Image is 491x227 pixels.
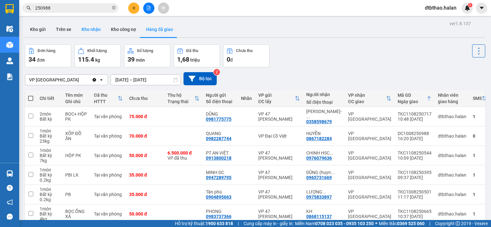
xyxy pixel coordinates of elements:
[74,44,121,67] button: Khối lượng115.4kg
[40,178,59,183] div: 0.2 kg
[7,199,13,205] span: notification
[146,6,151,10] span: file-add
[315,221,374,226] strong: 0708 023 035 - 0935 103 250
[438,114,466,119] div: dtbthao.halan
[258,150,300,161] div: VP 47 [PERSON_NAME]
[136,57,145,63] span: món
[206,189,235,194] div: Tân phú
[40,187,59,192] div: 1 món
[65,93,88,98] div: Tên món
[40,192,59,197] div: Bất kỳ
[40,111,59,117] div: 2 món
[214,69,220,75] sup: 2
[129,96,161,101] div: Chưa thu
[258,209,300,219] div: VP 47 [PERSON_NAME]
[306,209,342,214] div: KH
[87,49,107,53] div: Khối lượng
[255,90,303,107] th: Toggle SortBy
[398,194,432,200] div: 11:17 [DATE]
[137,49,153,53] div: Số lượng
[158,3,169,14] button: aim
[6,73,13,80] img: solution-icon
[348,93,386,98] div: VP nhận
[129,211,161,216] div: 50.000 đ
[168,150,199,155] div: 6.500.000 đ
[348,131,391,141] div: VP [GEOGRAPHIC_DATA]
[244,220,293,227] span: Cung cấp máy in - giấy in:
[306,119,332,124] div: 0358598679
[40,139,59,144] div: 23 kg
[398,189,432,194] div: TKC1008250501
[206,221,233,226] strong: 1900 633 818
[183,72,217,85] button: Bộ lọc
[230,57,233,63] span: đ
[227,56,230,63] span: 0
[91,90,126,107] th: Toggle SortBy
[348,111,391,122] div: VP [GEOGRAPHIC_DATA]
[223,44,269,67] button: Chưa thu0đ
[94,211,123,216] div: Tại văn phòng
[94,133,123,139] div: Tại văn phòng
[438,192,466,197] div: dtbthao.halan
[397,221,425,226] strong: 0369 525 060
[398,93,426,98] div: Mã GD
[398,131,432,136] div: DC1008250988
[129,192,161,197] div: 35.000 đ
[398,155,432,161] div: 10:09 [DATE]
[449,20,471,27] div: ver 1.8.137
[95,57,100,63] span: kg
[65,172,88,178] div: PBI LK
[236,49,253,53] div: Chưa thu
[258,111,300,122] div: VP 47 [PERSON_NAME]
[438,211,466,216] div: dtbthao.halan
[76,22,106,37] button: Kho nhận
[438,172,466,178] div: dtbthao.halan
[129,172,161,178] div: 35.000 đ
[132,6,136,10] span: plus
[65,192,88,197] div: PB
[476,3,487,14] button: caret-down
[78,56,94,63] span: 115.4
[129,133,161,139] div: 70.000 đ
[306,155,332,161] div: 0976079636
[40,172,59,178] div: Bất kỳ
[295,220,374,227] span: Miền Nam
[394,90,435,107] th: Toggle SortBy
[143,3,154,14] button: file-add
[206,214,231,219] div: 0983737366
[40,148,59,153] div: 1 món
[40,158,59,163] div: 7 kg
[164,90,203,107] th: Toggle SortBy
[168,93,194,98] div: Thu hộ
[92,77,97,82] svg: Clear value
[40,133,59,139] div: Bất kỳ
[258,189,300,200] div: VP 47 [PERSON_NAME]
[398,111,432,117] div: TKC1108250717
[470,90,490,107] th: Toggle SortBy
[473,114,487,119] div: 1
[40,211,59,216] div: Bất kỳ
[479,5,485,11] span: caret-down
[186,49,198,53] div: Đã thu
[112,6,116,10] span: close-circle
[469,3,471,7] span: 1
[322,189,326,194] span: ...
[331,170,335,175] span: ...
[348,99,386,104] div: ĐC giao
[473,96,482,101] div: SMS
[7,214,13,220] span: message
[25,44,71,67] button: Đơn hàng34đơn
[27,6,31,10] span: search
[168,99,194,104] div: Trạng thái
[5,4,14,14] img: logo-vxr
[306,170,342,175] div: DŨNG (huynh huế sơn nam)
[94,114,123,119] div: Tại văn phòng
[35,4,111,11] input: Tìm tên, số ĐT hoặc mã đơn
[348,150,391,161] div: VP [GEOGRAPHIC_DATA]
[206,175,231,180] div: 0947289795
[473,192,487,197] div: 1
[375,222,377,225] span: ⚪️
[241,96,252,101] div: Nhãn
[398,170,432,175] div: TKC1108250395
